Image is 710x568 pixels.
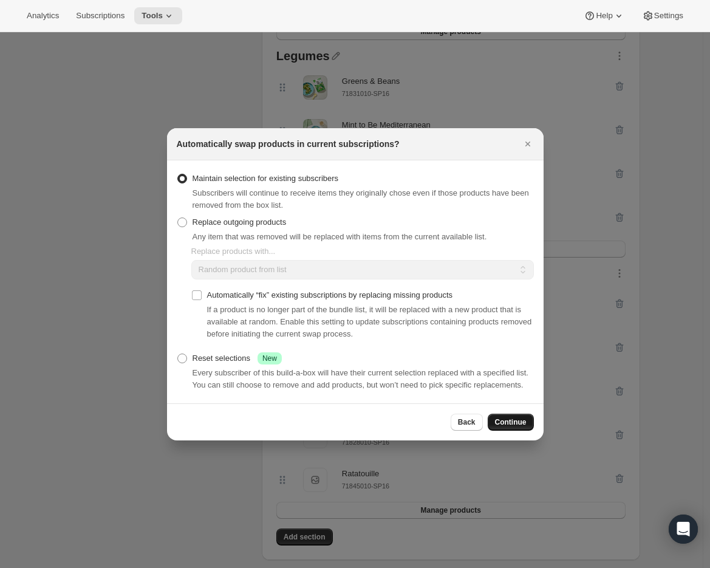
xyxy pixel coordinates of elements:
span: Replace outgoing products [193,217,287,227]
span: Subscribers will continue to receive items they originally chose even if those products have been... [193,188,529,210]
button: Help [576,7,632,24]
span: Help [596,11,612,21]
span: Automatically “fix” existing subscriptions by replacing missing products [207,290,453,299]
span: Subscriptions [76,11,125,21]
span: Every subscriber of this build-a-box will have their current selection replaced with a specified ... [193,368,528,389]
span: Maintain selection for existing subscribers [193,174,339,183]
button: Settings [635,7,691,24]
button: Back [451,414,483,431]
button: Close [519,135,536,152]
div: Open Intercom Messenger [669,515,698,544]
button: Continue [488,414,534,431]
div: Reset selections [193,352,282,364]
span: Any item that was removed will be replaced with items from the current available list. [193,232,487,241]
button: Analytics [19,7,66,24]
span: New [262,354,277,363]
span: Tools [142,11,163,21]
span: Analytics [27,11,59,21]
h2: Automatically swap products in current subscriptions? [177,138,400,150]
button: Subscriptions [69,7,132,24]
span: Replace products with... [191,247,276,256]
button: Tools [134,7,182,24]
span: Settings [654,11,683,21]
span: If a product is no longer part of the bundle list, it will be replaced with a new product that is... [207,305,532,338]
span: Back [458,417,476,427]
span: Continue [495,417,527,427]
